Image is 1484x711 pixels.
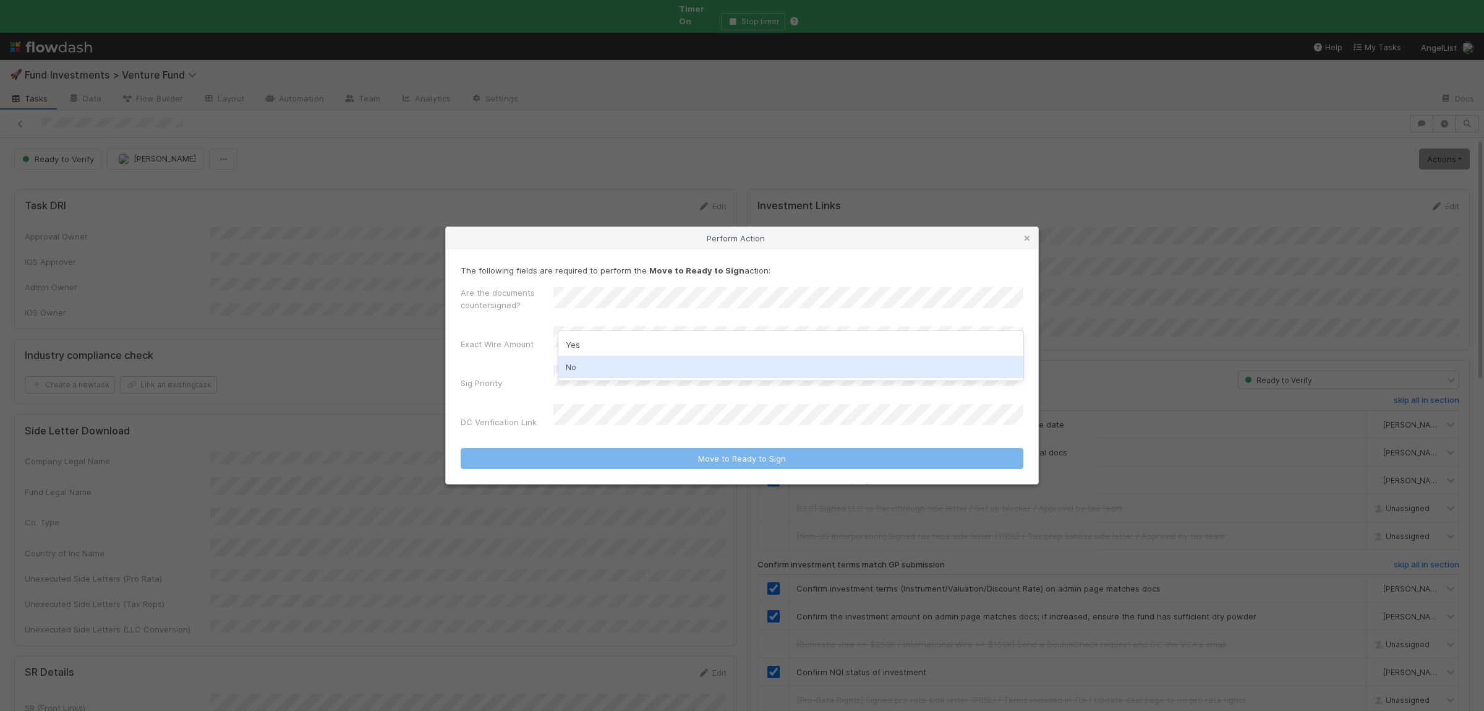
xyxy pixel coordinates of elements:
[461,448,1023,469] button: Move to Ready to Sign
[649,265,744,275] strong: Move to Ready to Sign
[461,416,537,428] label: DC Verification Link
[461,264,1023,277] p: The following fields are required to perform the action:
[558,334,1023,356] div: Yes
[461,338,534,350] label: Exact Wire Amount
[558,356,1023,378] div: No
[461,377,502,389] label: Sig Priority
[461,287,553,311] label: Are the documents countersigned?
[446,227,1038,249] div: Perform Action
